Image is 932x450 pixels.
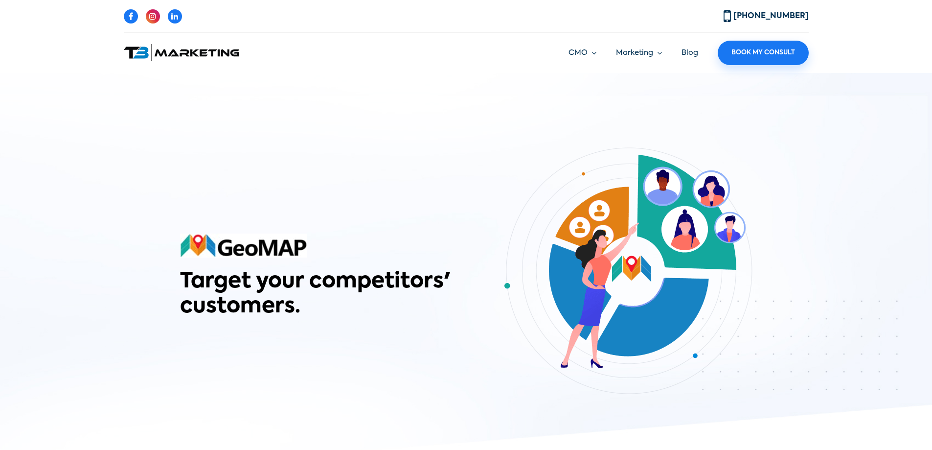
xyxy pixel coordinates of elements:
[568,47,596,59] a: CMO
[718,41,809,65] a: Book My Consult
[724,12,809,20] a: [PHONE_NUMBER]
[682,49,698,56] a: Blog
[616,47,662,59] a: Marketing
[180,269,459,320] h1: Target your competitors' customers.
[124,44,239,61] img: T3 Marketing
